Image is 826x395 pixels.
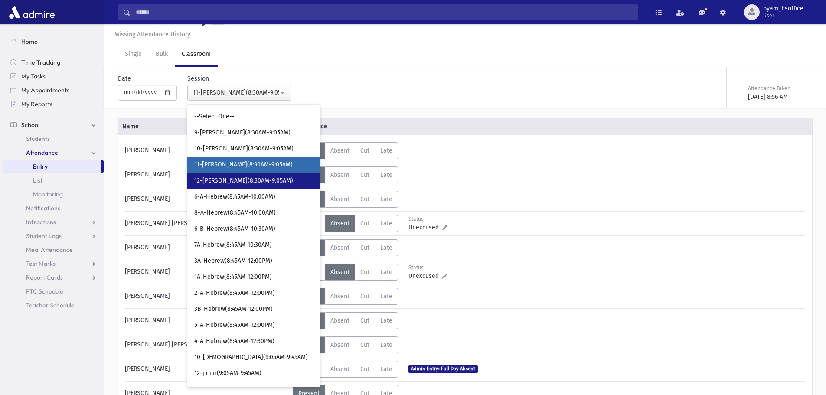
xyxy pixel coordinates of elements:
span: Cut [360,220,369,227]
span: 7A-Hebrew(8:45AM-10:30AM) [194,241,272,249]
span: Absent [330,366,349,373]
span: Monitoring [33,190,63,198]
a: My Reports [3,97,104,111]
div: [PERSON_NAME] [PERSON_NAME] [121,336,293,353]
span: 2-A-Hebrew(8:45AM-12:00PM) [194,289,275,297]
span: School [21,121,39,129]
span: Absent [330,196,349,203]
a: Infractions [3,215,104,229]
div: Status [408,215,447,223]
span: 5-A-Hebrew(8:45AM-12:00PM) [194,321,275,330]
span: Cut [360,147,369,154]
span: 6-B-Hebrew(8:45AM-10:30AM) [194,225,275,233]
span: List [33,176,42,184]
a: School [3,118,104,132]
span: Infractions [26,218,56,226]
a: Home [3,35,104,49]
span: Entry [33,163,48,170]
a: Classroom [175,42,218,67]
img: AdmirePro [7,3,57,21]
span: Absent [330,220,349,227]
a: List [3,173,104,187]
div: AttTypes [293,312,398,329]
a: Missing Attendance History [111,31,190,38]
input: Search [131,4,637,20]
div: [PERSON_NAME] [121,239,293,256]
div: Attendance Taken [748,85,810,92]
span: Cut [360,341,369,349]
span: Late [380,244,392,251]
span: Cut [360,171,369,179]
span: Unexcused [408,223,442,232]
span: Student Logs [26,232,62,240]
div: AttTypes [293,239,398,256]
span: Late [380,147,392,154]
span: 4-A-Hebrew(8:45AM-12:30PM) [194,337,274,346]
span: Late [380,366,392,373]
div: [PERSON_NAME] [121,191,293,208]
span: Test Marks [26,260,56,268]
u: Missing Attendance History [114,31,190,38]
span: My Appointments [21,86,69,94]
span: Late [380,220,392,227]
span: Unexcused [408,271,442,281]
span: 3B-Hebrew(8:45AM-12:00PM) [194,305,273,313]
div: AttTypes [293,142,398,159]
a: My Tasks [3,69,104,83]
span: Absent [330,293,349,300]
span: 11-[PERSON_NAME](8:30AM-9:05AM) [194,160,293,169]
span: 9-[PERSON_NAME](8:30AM-9:05AM) [194,128,291,137]
div: [PERSON_NAME] [121,288,293,305]
span: Teacher Schedule [26,301,75,309]
span: 8-A-Hebrew(8:45AM-10:00AM) [194,209,276,217]
span: Absent [330,244,349,251]
span: Attendance [26,149,58,157]
span: Absent [330,268,349,276]
span: Cut [360,268,369,276]
span: Report Cards [26,274,63,281]
div: [PERSON_NAME] [121,142,293,159]
a: PTC Schedule [3,284,104,298]
span: Absent [330,147,349,154]
span: byam_hsoffice [763,5,803,12]
span: 12-חורבן(9:05AM-9:45AM) [194,369,261,378]
a: Test Marks [3,257,104,271]
span: 10-[PERSON_NAME](8:30AM-9:05AM) [194,144,294,153]
a: Attendance [3,146,104,160]
div: [PERSON_NAME] [121,361,293,378]
span: Meal Attendance [26,246,73,254]
span: 3A-Hebrew(8:45AM-12:00PM) [194,257,272,265]
span: Attendance [291,122,465,131]
span: Name [118,122,291,131]
span: Cut [360,317,369,324]
span: User [763,12,803,19]
button: 11-Davening(8:30AM-9:05AM) [187,85,291,101]
a: My Appointments [3,83,104,97]
span: Cut [360,293,369,300]
div: [PERSON_NAME] [121,312,293,329]
div: AttTypes [293,361,398,378]
div: AttTypes [293,264,398,281]
span: Notifications [26,204,60,212]
a: Students [3,132,104,146]
span: --Select One-- [194,112,235,121]
a: Single [118,42,149,67]
span: Cut [360,366,369,373]
span: Cut [360,244,369,251]
a: Student Logs [3,229,104,243]
div: [PERSON_NAME] [121,166,293,183]
span: Home [21,38,38,46]
div: AttTypes [293,288,398,305]
a: Report Cards [3,271,104,284]
span: Absent [330,317,349,324]
span: PTC Schedule [26,287,63,295]
div: AttTypes [293,191,398,208]
span: Students [26,135,50,143]
a: Teacher Schedule [3,298,104,312]
span: My Reports [21,100,52,108]
div: AttTypes [293,336,398,353]
div: 11-[PERSON_NAME](8:30AM-9:05AM) [193,88,279,97]
div: [PERSON_NAME] [PERSON_NAME] [121,215,293,232]
label: Date [118,74,131,83]
span: Late [380,171,392,179]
